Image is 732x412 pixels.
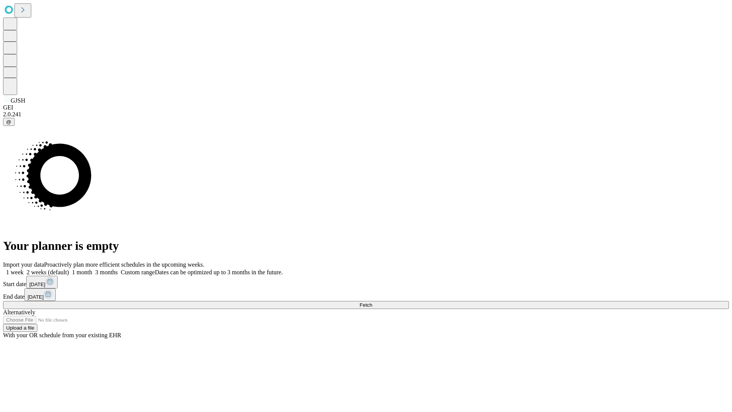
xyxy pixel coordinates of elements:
div: GEI [3,104,729,111]
span: Fetch [360,302,372,308]
span: 1 month [72,269,92,275]
button: Upload a file [3,324,37,332]
button: @ [3,118,14,126]
span: Dates can be optimized up to 3 months in the future. [155,269,283,275]
span: Import your data [3,261,44,268]
span: Custom range [121,269,155,275]
span: 1 week [6,269,24,275]
span: @ [6,119,11,125]
div: End date [3,288,729,301]
span: 2 weeks (default) [27,269,69,275]
span: [DATE] [27,294,43,300]
button: [DATE] [24,288,56,301]
span: Alternatively [3,309,35,315]
span: [DATE] [29,282,45,287]
div: 2.0.241 [3,111,729,118]
span: GJSH [11,97,25,104]
span: With your OR schedule from your existing EHR [3,332,121,338]
button: Fetch [3,301,729,309]
span: Proactively plan more efficient schedules in the upcoming weeks. [44,261,204,268]
div: Start date [3,276,729,288]
h1: Your planner is empty [3,239,729,253]
button: [DATE] [26,276,58,288]
span: 3 months [95,269,118,275]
